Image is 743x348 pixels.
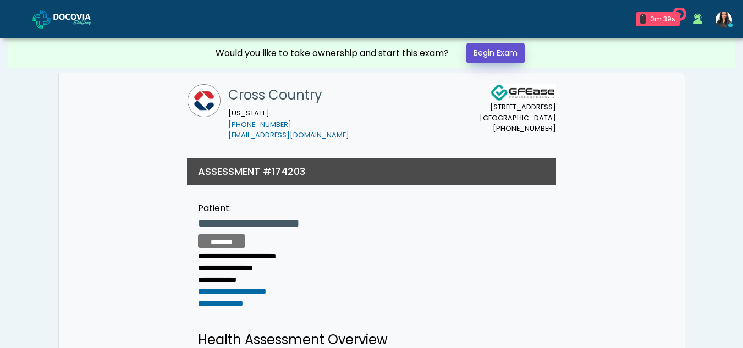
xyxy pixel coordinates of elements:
[228,120,291,129] a: [PHONE_NUMBER]
[228,130,349,140] a: [EMAIL_ADDRESS][DOMAIN_NAME]
[9,4,42,37] button: Open LiveChat chat widget
[490,84,556,102] img: Docovia Staffing Logo
[32,10,51,29] img: Docovia
[53,14,108,25] img: Docovia
[716,12,732,28] img: Viral Patel
[629,8,686,31] a: 1 0m 39s
[640,14,646,24] div: 1
[650,14,675,24] div: 0m 39s
[466,43,525,63] a: Begin Exam
[198,164,305,178] h3: ASSESSMENT #174203
[32,1,108,37] a: Docovia
[216,47,449,60] div: Would you like to take ownership and start this exam?
[480,102,556,134] small: [STREET_ADDRESS] [GEOGRAPHIC_DATA] [PHONE_NUMBER]
[188,84,221,117] img: Cross Country
[198,202,339,215] div: Patient:
[228,108,349,140] small: [US_STATE]
[228,84,349,106] h1: Cross Country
